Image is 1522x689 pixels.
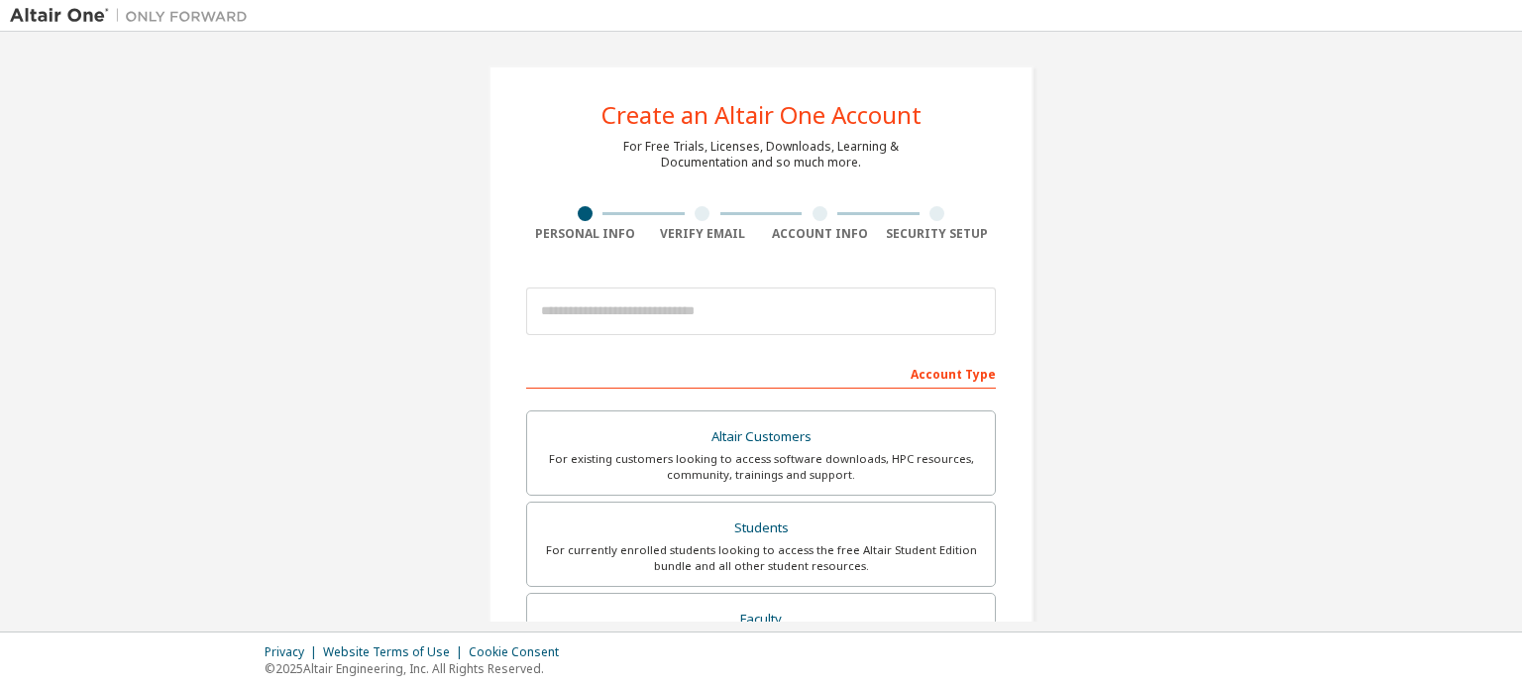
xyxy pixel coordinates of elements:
div: Personal Info [526,226,644,242]
div: Website Terms of Use [323,644,469,660]
div: Altair Customers [539,423,983,451]
div: Create an Altair One Account [601,103,922,127]
div: Cookie Consent [469,644,571,660]
div: Students [539,515,983,542]
div: Privacy [265,644,323,660]
div: Faculty [539,606,983,633]
img: Altair One [10,6,258,26]
div: For Free Trials, Licenses, Downloads, Learning & Documentation and so much more. [623,139,899,171]
div: Security Setup [879,226,997,242]
div: For existing customers looking to access software downloads, HPC resources, community, trainings ... [539,451,983,483]
div: For currently enrolled students looking to access the free Altair Student Edition bundle and all ... [539,542,983,574]
div: Account Type [526,357,996,389]
div: Verify Email [644,226,762,242]
div: Account Info [761,226,879,242]
p: © 2025 Altair Engineering, Inc. All Rights Reserved. [265,660,571,677]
